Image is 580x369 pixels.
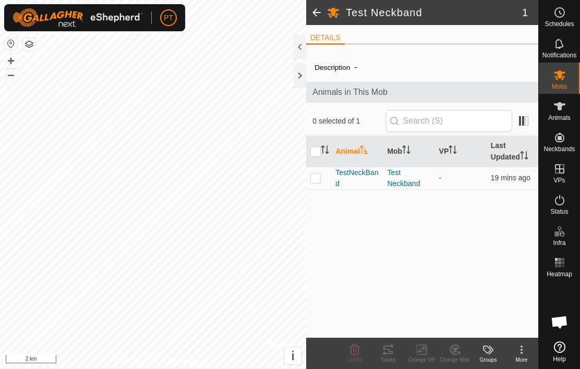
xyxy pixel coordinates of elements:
[550,208,568,215] span: Status
[522,5,528,20] span: 1
[402,147,410,155] p-sorticon: Activate to sort
[350,58,361,76] span: -
[306,32,344,45] li: DETAILS
[112,355,151,365] a: Privacy Policy
[5,68,17,81] button: –
[5,38,17,50] button: Reset Map
[553,356,566,362] span: Help
[291,349,295,363] span: i
[548,115,571,121] span: Animals
[387,167,430,189] div: Test Neckband
[545,21,574,27] span: Schedules
[371,356,405,364] div: Tracks
[552,83,567,90] span: Mobs
[435,136,487,167] th: VP
[360,147,368,155] p-sorticon: Activate to sort
[315,64,350,71] label: Description
[539,337,580,366] a: Help
[163,355,194,365] a: Contact Us
[335,167,379,189] span: TestNeckBand
[472,356,505,364] div: Groups
[449,147,457,155] p-sorticon: Activate to sort
[438,356,472,364] div: Change Mob
[331,136,383,167] th: Animal
[164,13,173,23] span: PT
[405,356,438,364] div: Change VP
[547,271,572,277] span: Heatmap
[347,357,362,363] span: Delete
[312,86,532,99] span: Animals in This Mob
[346,6,522,19] h2: Test Neckband
[553,240,565,246] span: Infra
[386,110,512,132] input: Search (S)
[487,136,538,167] th: Last Updated
[23,38,35,51] button: Map Layers
[312,116,385,127] span: 0 selected of 1
[13,8,143,27] img: Gallagher Logo
[520,153,528,161] p-sorticon: Activate to sort
[542,52,576,58] span: Notifications
[321,147,329,155] p-sorticon: Activate to sort
[505,356,538,364] div: More
[383,136,434,167] th: Mob
[5,55,17,67] button: +
[439,174,442,182] app-display-virtual-paddock-transition: -
[544,306,575,338] div: Open chat
[553,177,565,183] span: VPs
[491,174,530,182] span: 13 Oct 2025 at 7:57 am
[284,347,301,364] button: i
[543,146,575,152] span: Neckbands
